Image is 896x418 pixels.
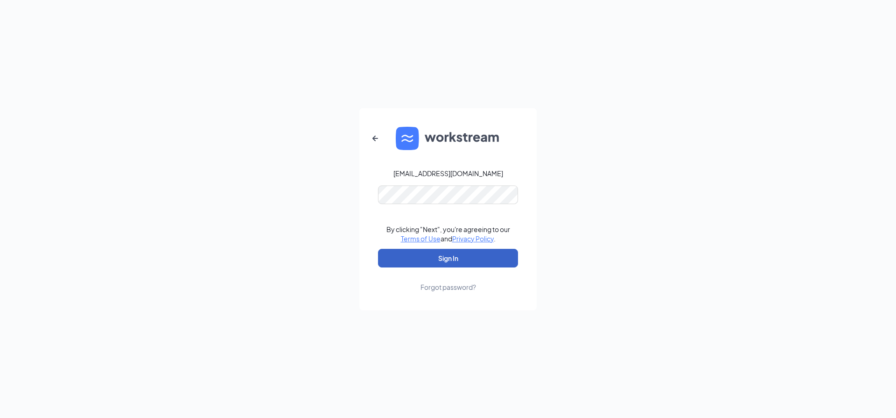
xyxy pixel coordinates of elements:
a: Terms of Use [401,234,441,243]
div: Forgot password? [420,282,476,292]
button: Sign In [378,249,518,267]
a: Forgot password? [420,267,476,292]
div: [EMAIL_ADDRESS][DOMAIN_NAME] [393,169,503,178]
button: ArrowLeftNew [364,127,386,150]
img: WS logo and Workstream text [396,127,500,150]
svg: ArrowLeftNew [370,133,381,144]
div: By clicking "Next", you're agreeing to our and . [386,225,510,243]
a: Privacy Policy [452,234,494,243]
